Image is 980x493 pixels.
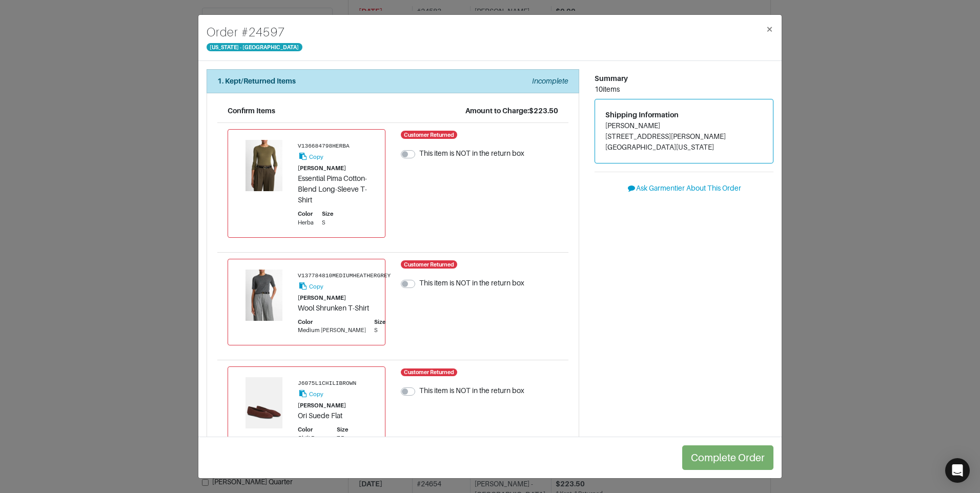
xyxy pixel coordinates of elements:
[337,425,348,434] div: Size
[298,218,314,227] div: Herba
[605,120,763,153] address: [PERSON_NAME] [STREET_ADDRESS][PERSON_NAME] [GEOGRAPHIC_DATA][US_STATE]
[298,303,391,314] div: Wool Shrunken T-Shirt
[419,278,524,289] label: This item is NOT in the return box
[298,280,324,292] button: Copy
[298,165,346,171] small: [PERSON_NAME]
[298,434,329,443] div: Chili Brown
[309,391,323,397] small: Copy
[322,210,333,218] div: Size
[758,15,782,44] button: Close
[766,22,773,36] span: ×
[682,445,773,470] button: Complete Order
[309,154,323,160] small: Copy
[419,385,524,396] label: This item is NOT in the return box
[217,77,296,85] strong: 1. Kept/Returned Items
[595,84,773,95] div: 10 items
[401,131,458,139] span: Customer Returned
[228,106,275,116] div: Confirm Items
[945,458,970,483] div: Open Intercom Messenger
[298,326,366,335] div: Medium [PERSON_NAME]
[298,173,375,206] div: Essential Pima Cotton-Blend Long-Sleeve T-Shirt
[298,210,314,218] div: Color
[298,402,346,408] small: [PERSON_NAME]
[298,151,324,162] button: Copy
[595,180,773,196] button: Ask Garmentier About This Order
[298,425,329,434] div: Color
[595,73,773,84] div: Summary
[374,326,385,335] div: S
[298,388,324,400] button: Copy
[207,43,302,51] span: [US_STATE] - [GEOGRAPHIC_DATA]
[238,270,290,321] img: Product
[298,318,366,326] div: Color
[337,434,348,443] div: 7.5
[309,283,323,290] small: Copy
[298,410,375,421] div: Ori Suede Flat
[374,318,385,326] div: Size
[401,260,458,269] span: Customer Returned
[238,377,290,428] img: Product
[322,218,333,227] div: S
[298,273,391,279] small: V137784810MEDIUMHEATHERGREY
[419,148,524,159] label: This item is NOT in the return box
[465,106,558,116] div: Amount to Charge: $223.50
[605,111,679,119] span: Shipping Information
[532,77,568,85] em: Incomplete
[298,295,346,301] small: [PERSON_NAME]
[238,140,290,191] img: Product
[401,368,458,377] span: Customer Returned
[298,380,356,386] small: J6075L1CHILIBROWN
[298,143,350,149] small: V136684798HERBA
[207,23,302,42] h4: Order # 24597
